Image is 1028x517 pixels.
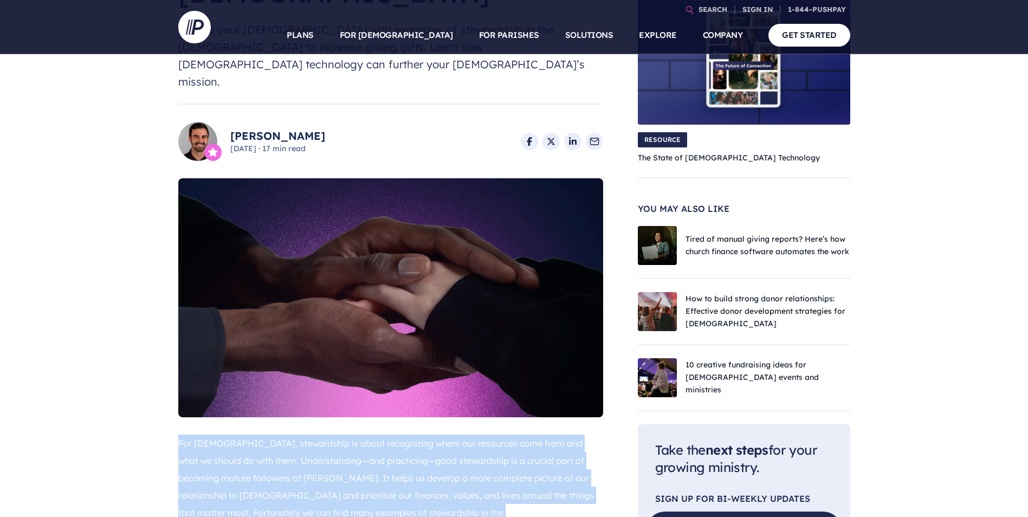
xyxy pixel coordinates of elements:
[230,128,325,144] a: [PERSON_NAME]
[686,294,845,328] a: How to build strong donor relationships: Effective donor development strategies for [DEMOGRAPHIC_...
[706,442,768,458] span: next steps
[655,442,817,476] span: Take the for your growing ministry.
[178,21,603,91] span: Inspire your [DEMOGRAPHIC_DATA] with examples of stewardship in the [DEMOGRAPHIC_DATA] to increas...
[542,133,560,150] a: Share on X
[638,153,820,163] a: The State of [DEMOGRAPHIC_DATA] Technology
[586,133,603,150] a: Share via Email
[639,16,677,54] a: EXPLORE
[564,133,581,150] a: Share on LinkedIn
[258,144,260,153] span: ·
[655,494,833,503] p: Sign Up For Bi-Weekly Updates
[287,16,314,54] a: PLANS
[638,132,687,147] span: RESOURCE
[703,16,743,54] a: COMPANY
[686,234,849,256] a: Tired of manual giving reports? Here’s how church finance software automates the work
[565,16,613,54] a: SOLUTIONS
[638,204,850,213] span: You May Also Like
[686,360,819,395] a: 10 creative fundraising ideas for [DEMOGRAPHIC_DATA] events and ministries
[178,122,217,161] img: Ryan Nelson
[230,144,325,154] span: [DATE] 17 min read
[768,24,850,46] a: GET STARTED
[479,16,539,54] a: FOR PARISHES
[340,16,453,54] a: FOR [DEMOGRAPHIC_DATA]
[521,133,538,150] a: Share on Facebook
